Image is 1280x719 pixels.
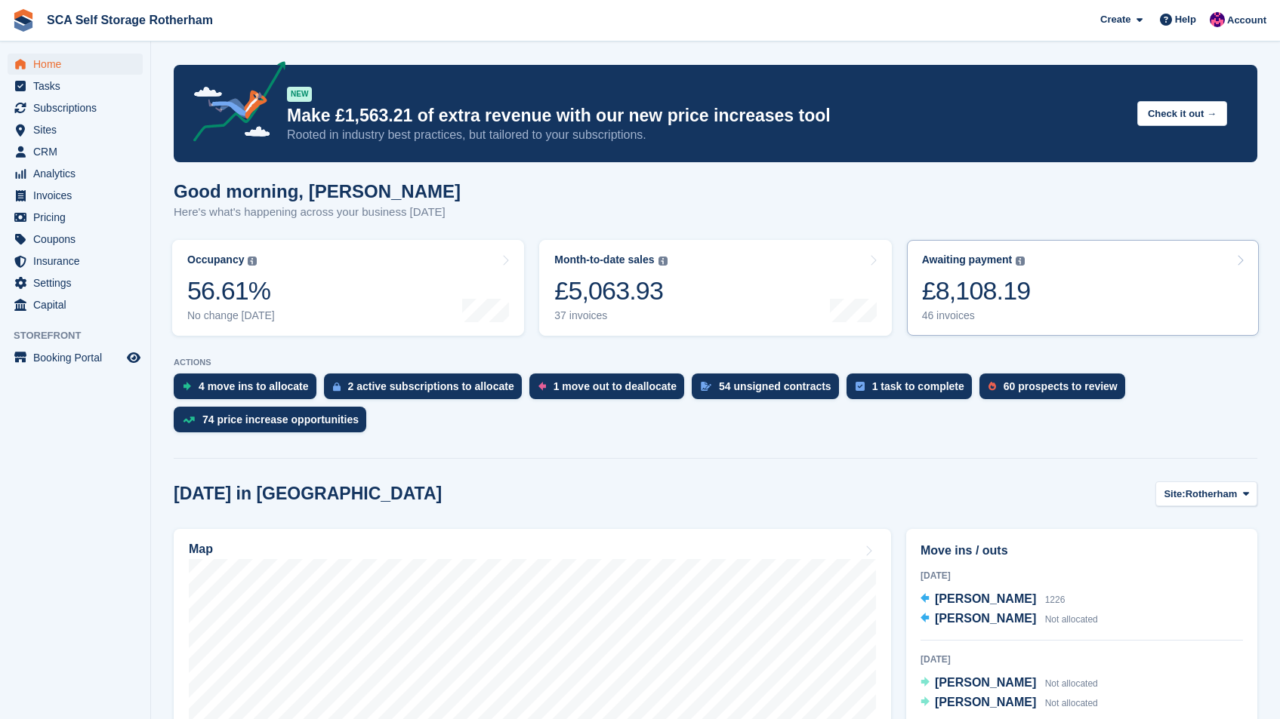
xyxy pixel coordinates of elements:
span: Storefront [14,328,150,343]
a: menu [8,347,143,368]
a: [PERSON_NAME] Not allocated [921,674,1098,693]
img: icon-info-grey-7440780725fd019a000dd9b08b2336e03edf1995a4989e88bcd33f0948082b44.svg [659,257,668,266]
h2: Map [189,542,213,556]
div: No change [DATE] [187,309,275,322]
a: menu [8,185,143,206]
a: 74 price increase opportunities [174,407,374,440]
h1: Good morning, [PERSON_NAME] [174,181,461,201]
span: Invoices [33,185,124,206]
a: 60 prospects to review [979,373,1133,407]
div: 1 move out to deallocate [554,380,677,392]
span: Sites [33,119,124,140]
button: Site: Rotherham [1155,481,1257,506]
a: menu [8,97,143,118]
img: prospect-51fa495bee0391a8d652442698ab0144808aea92771e9ea1ae160a38d050c398.svg [989,382,996,391]
div: 1 task to complete [872,380,964,392]
a: Month-to-date sales £5,063.93 37 invoices [539,240,891,336]
h2: [DATE] in [GEOGRAPHIC_DATA] [174,484,442,504]
div: Occupancy [187,253,244,266]
a: menu [8,54,143,75]
span: [PERSON_NAME] [935,676,1036,689]
span: [PERSON_NAME] [935,592,1036,605]
a: [PERSON_NAME] Not allocated [921,693,1098,713]
img: price-adjustments-announcement-icon-8257ccfd72463d97f412b2fc003d46551f7dbcb40ab6d574587a9cd5c0d94... [180,61,286,147]
div: [DATE] [921,653,1243,666]
span: Home [33,54,124,75]
a: 4 move ins to allocate [174,373,324,407]
a: menu [8,272,143,293]
a: 1 move out to deallocate [529,373,692,407]
div: 37 invoices [554,309,667,322]
a: SCA Self Storage Rotherham [41,8,219,32]
img: stora-icon-8386f47178a22dfd0bd8f6a31ec36ba5ce8667c1dd55bd0f319d3a0aa187defe.svg [12,9,35,32]
div: 46 invoices [922,309,1031,322]
img: move_ins_to_allocate_icon-fdf77a2bb77ea45bf5b3d319d69a93e2d87916cf1d5bf7949dd705db3b84f3ca.svg [183,382,191,391]
a: Occupancy 56.61% No change [DATE] [172,240,524,336]
h2: Move ins / outs [921,542,1243,560]
span: Insurance [33,250,124,272]
a: menu [8,75,143,97]
span: [PERSON_NAME] [935,612,1036,625]
img: contract_signature_icon-13c848040528278c33f63329250d36e43548de30e8caae1d1a13099fd9432cc5.svg [701,382,711,391]
div: Month-to-date sales [554,253,654,266]
span: Capital [33,294,124,315]
div: 56.61% [187,275,275,306]
div: £5,063.93 [554,275,667,306]
a: menu [8,119,143,140]
span: Rotherham [1186,487,1238,502]
div: Awaiting payment [922,253,1013,266]
span: Settings [33,272,124,293]
img: icon-info-grey-7440780725fd019a000dd9b08b2336e03edf1995a4989e88bcd33f0948082b44.svg [248,257,257,266]
span: [PERSON_NAME] [935,696,1036,708]
img: task-75834270c22a3079a89374b754ae025e5fb1db73e45f91037f5363f120a921f8.svg [856,382,865,391]
p: Rooted in industry best practices, but tailored to your subscriptions. [287,127,1125,143]
div: 4 move ins to allocate [199,380,309,392]
a: menu [8,229,143,250]
div: [DATE] [921,569,1243,582]
a: [PERSON_NAME] 1226 [921,590,1065,610]
span: Not allocated [1045,614,1098,625]
p: Here's what's happening across your business [DATE] [174,204,461,221]
img: active_subscription_to_allocate_icon-d502201f5373d7db506a760aba3b589e785aa758c864c3986d89f69b8ff3... [333,382,341,392]
img: icon-info-grey-7440780725fd019a000dd9b08b2336e03edf1995a4989e88bcd33f0948082b44.svg [1016,257,1025,266]
img: price_increase_opportunities-93ffe204e8149a01c8c9dc8f82e8f89637d9d84a8eef4429ea346261dce0b2c0.svg [183,416,195,423]
a: 54 unsigned contracts [692,373,847,407]
span: Account [1227,13,1266,28]
span: Subscriptions [33,97,124,118]
span: Not allocated [1045,678,1098,689]
p: Make £1,563.21 of extra revenue with our new price increases tool [287,105,1125,127]
span: Coupons [33,229,124,250]
span: CRM [33,141,124,162]
img: move_outs_to_deallocate_icon-f764333ba52eb49d3ac5e1228854f67142a1ed5810a6f6cc68b1a99e826820c5.svg [538,382,546,391]
span: Booking Portal [33,347,124,368]
span: Not allocated [1045,698,1098,708]
span: Help [1175,12,1196,27]
a: menu [8,141,143,162]
div: NEW [287,87,312,102]
div: 54 unsigned contracts [719,380,831,392]
span: Site: [1164,487,1185,502]
a: 2 active subscriptions to allocate [324,373,529,407]
p: ACTIONS [174,358,1257,367]
span: Tasks [33,75,124,97]
div: £8,108.19 [922,275,1031,306]
a: menu [8,207,143,228]
img: Sam Chapman [1210,12,1225,27]
span: Pricing [33,207,124,228]
a: [PERSON_NAME] Not allocated [921,610,1098,629]
a: Preview store [125,349,143,367]
span: 1226 [1045,595,1066,605]
div: 60 prospects to review [1004,380,1118,392]
span: Analytics [33,163,124,184]
span: Create [1100,12,1130,27]
button: Check it out → [1137,101,1227,126]
a: menu [8,250,143,272]
a: menu [8,294,143,315]
div: 74 price increase opportunities [202,413,359,426]
div: 2 active subscriptions to allocate [348,380,514,392]
a: 1 task to complete [847,373,979,407]
a: menu [8,163,143,184]
a: Awaiting payment £8,108.19 46 invoices [907,240,1259,336]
